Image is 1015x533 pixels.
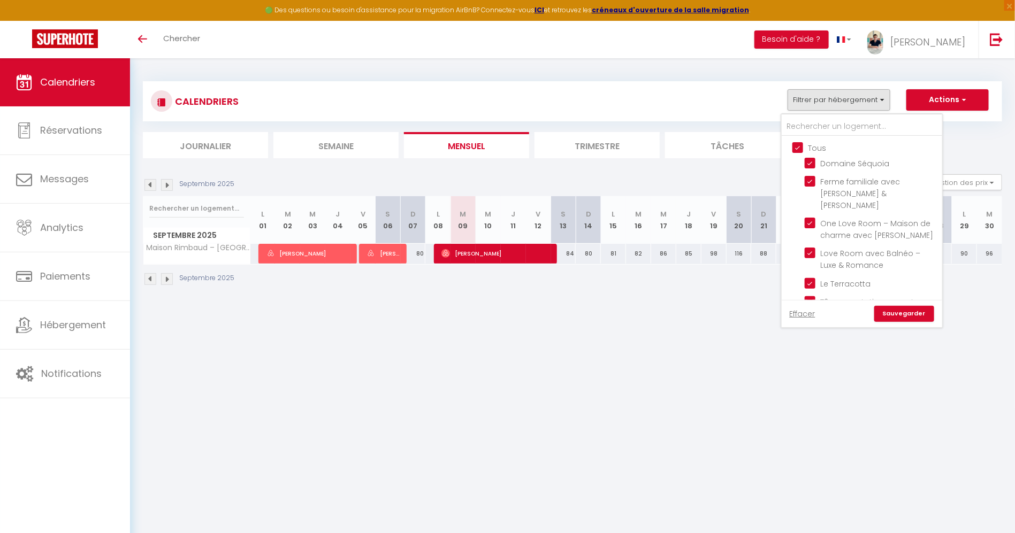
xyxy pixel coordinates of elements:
[40,269,90,283] span: Paiements
[821,176,900,211] span: Ferme familiale avec [PERSON_NAME] & [PERSON_NAME]
[626,244,651,264] div: 82
[788,89,890,111] button: Filtrer par hébergement
[754,30,829,49] button: Besoin d'aide ?
[701,196,727,244] th: 19
[821,248,921,271] span: Love Room avec Balnéo – Luxe & Romance
[501,196,526,244] th: 11
[179,179,234,189] p: Septembre 2025
[751,244,776,264] div: 88
[376,196,401,244] th: 06
[660,209,667,219] abbr: M
[145,244,252,252] span: Maison Rimbaud – [GEOGRAPHIC_DATA] et résidentiel
[736,209,741,219] abbr: S
[651,196,676,244] th: 17
[285,209,291,219] abbr: M
[300,196,325,244] th: 03
[990,33,1003,46] img: logout
[172,89,239,113] h3: CALENDRIERS
[727,196,752,244] th: 20
[922,174,1002,190] button: Gestion des prix
[576,244,601,264] div: 80
[963,209,966,219] abbr: L
[179,273,234,283] p: Septembre 2025
[727,244,752,264] div: 116
[890,35,965,49] span: [PERSON_NAME]
[712,209,716,219] abbr: V
[601,196,626,244] th: 15
[952,244,977,264] div: 90
[404,132,529,158] li: Mensuel
[361,209,365,219] abbr: V
[149,199,244,218] input: Rechercher un logement...
[266,243,352,264] span: [PERSON_NAME]
[790,308,815,320] a: Effacer
[859,21,979,58] a: ... [PERSON_NAME]
[325,196,350,244] th: 04
[906,89,989,111] button: Actions
[40,75,95,89] span: Calendriers
[686,209,691,219] abbr: J
[701,244,727,264] div: 98
[401,244,426,264] div: 80
[9,4,41,36] button: Ouvrir le widget de chat LiveChat
[275,196,300,244] th: 02
[485,209,492,219] abbr: M
[601,244,626,264] div: 81
[626,196,651,244] th: 16
[40,172,89,186] span: Messages
[526,196,551,244] th: 12
[676,196,701,244] th: 18
[665,132,790,158] li: Tâches
[576,196,601,244] th: 14
[511,209,515,219] abbr: J
[40,221,83,234] span: Analytics
[782,117,942,136] input: Rechercher un logement...
[401,196,426,244] th: 07
[41,367,102,380] span: Notifications
[535,5,544,14] a: ICI
[386,209,391,219] abbr: S
[977,196,1002,244] th: 30
[636,209,642,219] abbr: M
[776,244,802,264] div: 90
[651,244,676,264] div: 86
[821,218,934,241] span: One Love Room – Maison de charme avec [PERSON_NAME]
[867,30,883,55] img: ...
[155,21,208,58] a: Chercher
[586,209,591,219] abbr: D
[250,196,276,244] th: 01
[776,196,802,244] th: 22
[40,123,102,137] span: Réservations
[592,5,749,14] a: créneaux d'ouverture de la salle migration
[437,209,440,219] abbr: L
[551,244,576,264] div: 84
[751,196,776,244] th: 21
[476,196,501,244] th: 10
[143,132,268,158] li: Journalier
[535,132,660,158] li: Trimestre
[410,209,416,219] abbr: D
[781,113,943,328] div: Filtrer par hébergement
[40,318,106,331] span: Hébergement
[441,243,553,264] span: [PERSON_NAME]
[163,33,200,44] span: Chercher
[761,209,767,219] abbr: D
[987,209,993,219] abbr: M
[551,196,576,244] th: 13
[261,209,264,219] abbr: L
[32,29,98,48] img: Super Booking
[143,228,250,243] span: Septembre 2025
[451,196,476,244] th: 09
[273,132,399,158] li: Semaine
[350,196,376,244] th: 05
[676,244,701,264] div: 85
[536,209,541,219] abbr: V
[310,209,316,219] abbr: M
[874,306,934,322] a: Sauvegarder
[367,243,401,264] span: [PERSON_NAME]
[612,209,615,219] abbr: L
[460,209,467,219] abbr: M
[425,196,451,244] th: 08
